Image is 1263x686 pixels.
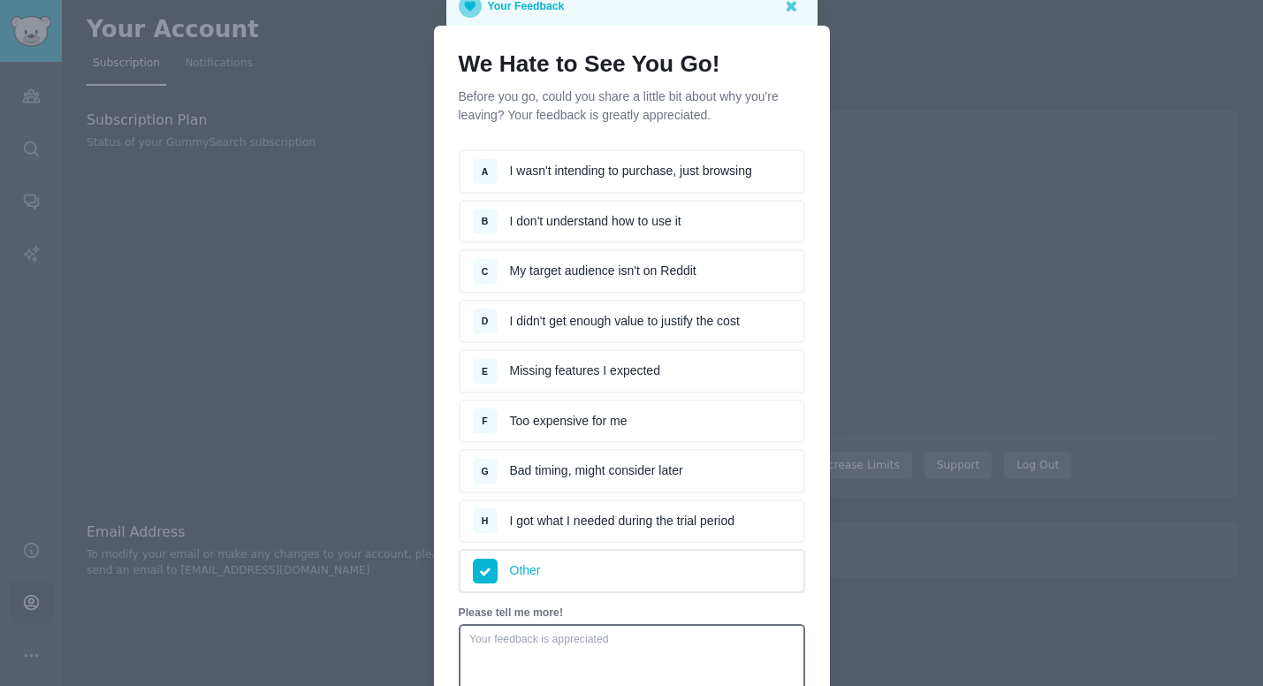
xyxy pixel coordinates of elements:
span: C [482,266,489,277]
p: Please tell me more! [459,606,805,621]
span: H [482,515,489,526]
span: G [481,466,488,476]
span: B [482,216,489,226]
span: D [482,316,489,326]
p: Before you go, could you share a little bit about why you're leaving? Your feedback is greatly ap... [459,88,805,125]
span: A [482,166,489,177]
span: E [482,366,488,377]
h1: We Hate to See You Go! [459,50,805,79]
span: F [482,415,487,426]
